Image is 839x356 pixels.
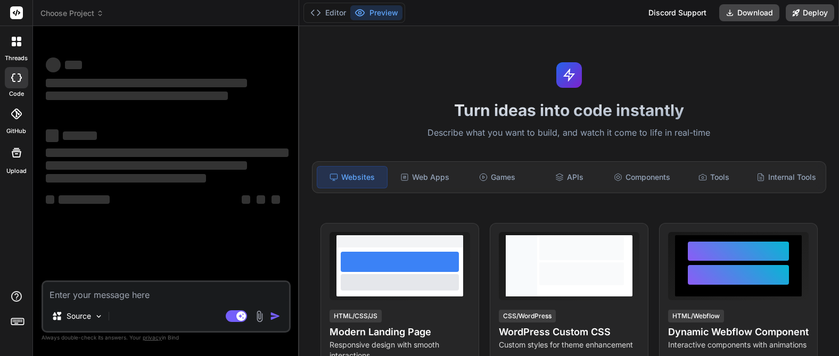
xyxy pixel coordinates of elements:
h1: Turn ideas into code instantly [306,101,833,120]
button: Deploy [786,4,834,21]
button: Download [719,4,779,21]
div: APIs [534,166,605,188]
h4: Modern Landing Page [330,325,470,340]
span: Choose Project [40,8,104,19]
div: Websites [317,166,388,188]
div: Games [462,166,532,188]
div: Components [607,166,677,188]
div: Internal Tools [751,166,821,188]
span: ‌ [257,195,265,204]
span: privacy [143,334,162,341]
p: Custom styles for theme enhancement [499,340,639,350]
button: Preview [350,5,402,20]
img: attachment [253,310,266,322]
p: Always double-check its answers. Your in Bind [42,333,291,343]
div: Discord Support [642,4,713,21]
div: CSS/WordPress [499,310,556,322]
span: ‌ [46,129,59,142]
button: Editor [306,5,350,20]
h4: WordPress Custom CSS [499,325,639,340]
span: ‌ [65,61,82,69]
p: Source [67,311,91,321]
span: ‌ [46,195,54,204]
div: Web Apps [390,166,460,188]
span: ‌ [242,195,250,204]
span: ‌ [46,92,228,100]
span: ‌ [46,57,61,72]
div: Tools [679,166,749,188]
div: HTML/Webflow [668,310,724,322]
img: Pick Models [94,312,103,321]
h4: Dynamic Webflow Component [668,325,809,340]
span: ‌ [46,148,289,157]
div: HTML/CSS/JS [330,310,382,322]
span: ‌ [46,174,206,183]
span: ‌ [63,131,97,140]
span: ‌ [59,195,110,204]
p: Interactive components with animations [668,340,809,350]
label: GitHub [6,127,26,136]
img: icon [270,311,281,321]
p: Describe what you want to build, and watch it come to life in real-time [306,126,833,140]
label: code [9,89,24,98]
span: ‌ [272,195,280,204]
label: Upload [6,167,27,176]
span: ‌ [46,79,247,87]
label: threads [5,54,28,63]
span: ‌ [46,161,247,170]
